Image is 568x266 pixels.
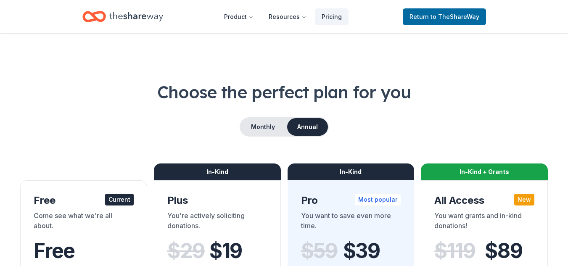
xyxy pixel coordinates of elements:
[431,13,479,20] span: to TheShareWay
[301,211,401,234] div: You want to save even more time.
[240,118,285,136] button: Monthly
[167,194,267,207] div: Plus
[262,8,313,25] button: Resources
[343,239,380,263] span: $ 39
[514,194,534,205] div: New
[409,12,479,22] span: Return
[34,211,134,234] div: Come see what we're all about.
[154,163,281,180] div: In-Kind
[167,211,267,234] div: You're actively soliciting donations.
[355,194,401,205] div: Most popular
[485,239,522,263] span: $ 89
[434,211,534,234] div: You want grants and in-kind donations!
[217,8,260,25] button: Product
[421,163,548,180] div: In-Kind + Grants
[82,7,163,26] a: Home
[105,194,134,205] div: Current
[34,238,75,263] span: Free
[403,8,486,25] a: Returnto TheShareWay
[434,194,534,207] div: All Access
[315,8,349,25] a: Pricing
[217,7,349,26] nav: Main
[301,194,401,207] div: Pro
[34,194,134,207] div: Free
[20,80,548,104] h1: Choose the perfect plan for you
[287,118,328,136] button: Annual
[288,163,415,180] div: In-Kind
[209,239,242,263] span: $ 19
